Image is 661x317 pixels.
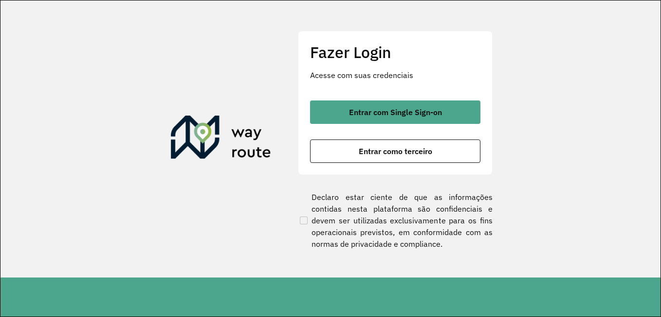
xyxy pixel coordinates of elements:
[310,139,480,163] button: botão
[171,116,271,162] img: Roteirizador AmbevTech
[310,100,480,124] button: botão
[310,43,480,61] h2: Fazer Login
[312,191,493,250] font: Declaro estar ciente de que as informações contidas nesta plataforma são confidenciais e devem se...
[310,69,480,81] p: Acesse com suas credenciais
[359,146,432,156] font: Entrar como terceiro
[349,107,442,117] font: Entrar com Single Sign-on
